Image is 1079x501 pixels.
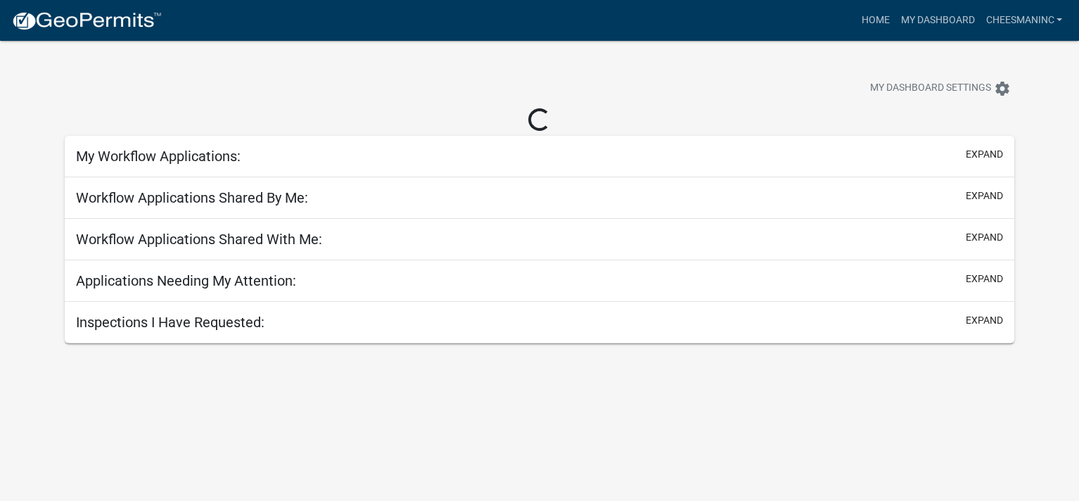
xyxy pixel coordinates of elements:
h5: Inspections I Have Requested: [76,314,264,331]
button: expand [966,147,1003,162]
a: My Dashboard [895,7,980,34]
button: expand [966,272,1003,286]
button: expand [966,230,1003,245]
h5: My Workflow Applications: [76,148,241,165]
button: expand [966,189,1003,203]
i: settings [994,80,1011,97]
h5: Workflow Applications Shared By Me: [76,189,308,206]
h5: Workflow Applications Shared With Me: [76,231,322,248]
a: Home [855,7,895,34]
span: My Dashboard Settings [870,80,991,97]
button: expand [966,313,1003,328]
button: My Dashboard Settingssettings [859,75,1022,102]
h5: Applications Needing My Attention: [76,272,296,289]
a: cheesmaninc [980,7,1068,34]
